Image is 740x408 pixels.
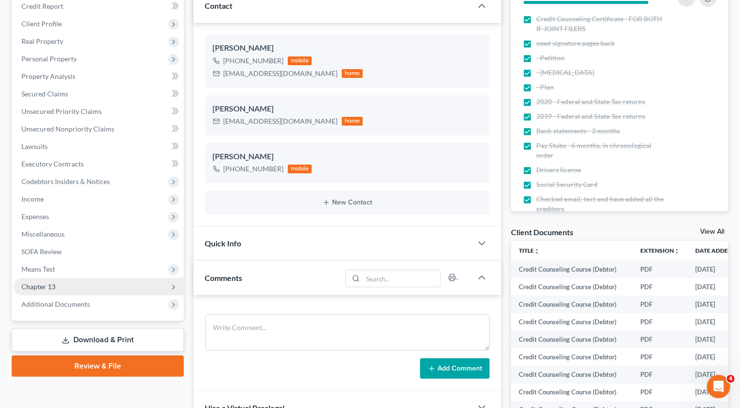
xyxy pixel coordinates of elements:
div: [PHONE_NUMBER] [224,164,284,174]
td: PDF [633,278,687,296]
td: Credit Counseling Course (Debtor) [511,366,633,383]
div: [PHONE_NUMBER] [224,56,284,66]
span: Unsecured Nonpriority Claims [21,125,114,133]
td: PDF [633,366,687,383]
a: SOFA Review [14,243,184,260]
div: [EMAIL_ADDRESS][DOMAIN_NAME] [224,69,338,78]
i: unfold_more [534,248,540,254]
input: Search... [363,270,440,287]
div: [EMAIL_ADDRESS][DOMAIN_NAME] [224,116,338,126]
a: Download & Print [12,329,184,352]
span: Additional Documents [21,300,90,308]
i: unfold_more [674,248,680,254]
div: [PERSON_NAME] [213,103,482,115]
span: Social Security Card [536,180,598,189]
a: View All [700,228,724,235]
span: Checked email, text and have added all the creditors [536,194,666,214]
span: Property Analysis [21,72,75,80]
td: Credit Counseling Course (Debtor) [511,313,633,331]
span: Lawsuits [21,142,48,150]
td: Credit Counseling Course (Debtor) [511,384,633,401]
span: - Plan [536,82,554,92]
a: Lawsuits [14,138,184,155]
span: Personal Property [21,55,77,63]
span: Chapter 13 [21,282,55,291]
span: Expenses [21,212,49,221]
a: Secured Claims [14,85,184,103]
span: Contact [205,1,233,10]
span: 2020 - Federal and State Tax returns [536,97,645,107]
span: Codebtors Insiders & Notices [21,177,110,185]
td: PDF [633,313,687,331]
td: PDF [633,348,687,366]
span: Pay Stubs - 6 months, in chronological order [536,141,666,160]
span: Means Test [21,265,55,273]
span: Quick Info [205,239,242,248]
td: Credit Counseling Course (Debtor) [511,296,633,313]
a: Executory Contracts [14,155,184,173]
div: [PERSON_NAME] [213,42,482,54]
span: 4 [727,375,735,383]
span: SOFA Review [21,247,62,256]
div: Client Documents [511,227,573,237]
span: 2019 - Federal and State Tax returns [536,111,645,121]
span: Secured Claims [21,90,68,98]
td: PDF [633,260,687,278]
span: Comments [205,273,243,282]
button: Add Comment [420,358,490,379]
span: - Petition [536,53,564,63]
div: home [342,69,363,78]
td: PDF [633,384,687,401]
span: Miscellaneous [21,230,65,238]
a: Unsecured Nonpriority Claims [14,120,184,138]
span: Real Property [21,37,63,45]
a: Extensionunfold_more [640,247,680,254]
td: Credit Counseling Course (Debtor) [511,260,633,278]
div: [PERSON_NAME] [213,151,482,163]
a: Titleunfold_more [519,247,540,254]
div: mobile [288,56,312,65]
span: need signature pages back [536,38,615,48]
td: Credit Counseling Course (Debtor) [511,348,633,366]
td: PDF [633,331,687,348]
td: Credit Counseling Course (Debtor) [511,331,633,348]
a: Property Analysis [14,68,184,85]
a: Review & File [12,355,184,377]
span: - [MEDICAL_DATA] [536,68,594,77]
div: home [342,117,363,126]
a: Date Added expand_more [695,247,739,254]
span: Drivers license [536,165,581,175]
span: Income [21,195,44,203]
span: Client Profile [21,19,62,28]
span: Credit Report [21,2,63,10]
div: mobile [288,165,312,173]
span: Credit Counseling Certificate - FOR BOTH IF JOINT FILERS [536,14,666,34]
iframe: Intercom live chat [707,375,730,398]
span: Bank statements - 3 months [536,126,620,136]
td: PDF [633,296,687,313]
td: Credit Counseling Course (Debtor) [511,278,633,296]
button: New Contact [213,199,482,206]
span: Unsecured Priority Claims [21,107,102,115]
a: Unsecured Priority Claims [14,103,184,120]
span: Executory Contracts [21,160,84,168]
